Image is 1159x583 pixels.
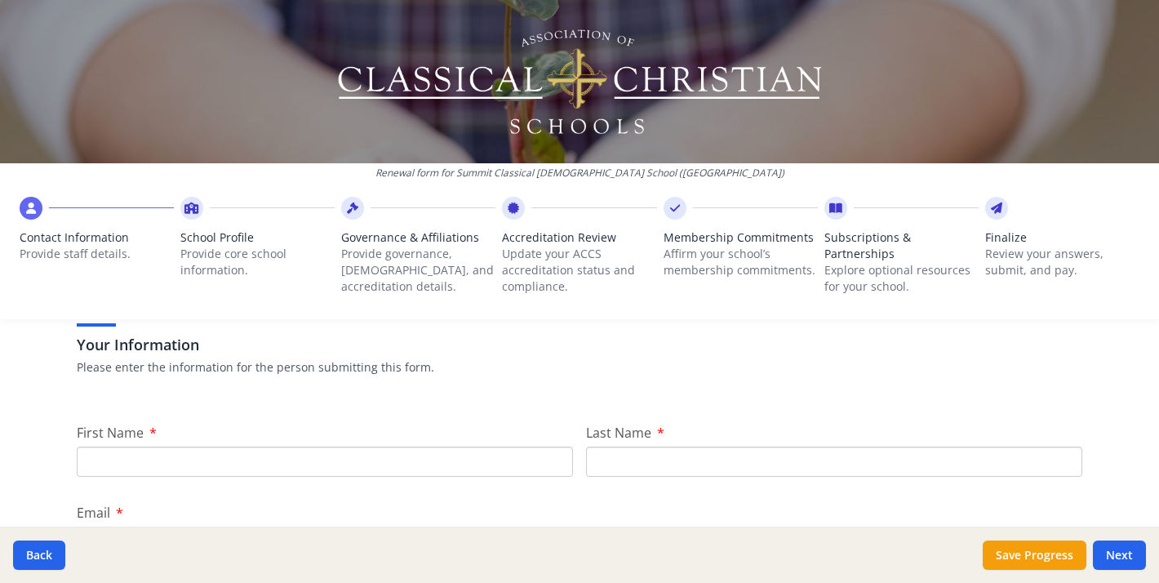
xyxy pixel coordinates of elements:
span: School Profile [180,229,335,246]
span: Membership Commitments [664,229,818,246]
p: Affirm your school’s membership commitments. [664,246,818,278]
h3: Your Information [77,333,1082,356]
span: Email [77,504,110,522]
span: First Name [77,424,144,442]
span: Governance & Affiliations [341,229,495,246]
button: Next [1093,541,1146,570]
span: Finalize [985,229,1139,246]
span: Subscriptions & Partnerships [824,229,979,262]
span: Accreditation Review [502,229,656,246]
button: Save Progress [983,541,1086,570]
p: Review your answers, submit, and pay. [985,246,1139,278]
p: Provide core school information. [180,246,335,278]
img: Logo [335,24,824,139]
span: Contact Information [20,229,174,246]
p: Provide staff details. [20,246,174,262]
p: Update your ACCS accreditation status and compliance. [502,246,656,295]
p: Explore optional resources for your school. [824,262,979,295]
p: Please enter the information for the person submitting this form. [77,359,1082,376]
button: Back [13,541,65,570]
span: Last Name [586,424,651,442]
p: Provide governance, [DEMOGRAPHIC_DATA], and accreditation details. [341,246,495,295]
